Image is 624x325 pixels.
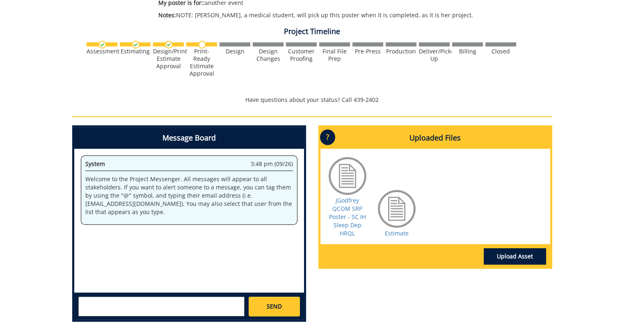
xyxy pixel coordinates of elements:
div: Closed [485,48,516,55]
a: Upload Asset [484,248,546,265]
div: Deliver/Pick-Up [419,48,450,62]
img: no [198,41,206,48]
img: checkmark [132,41,139,48]
p: NOTE: [PERSON_NAME], a medical student, will pick up this poster when it is completed, as it is h... [158,11,480,19]
span: SEND [267,302,282,311]
div: Estimating [120,48,151,55]
h4: Message Board [74,127,304,149]
div: Production [386,48,416,55]
span: Notes: [158,11,176,19]
h4: Project Timeline [72,28,552,36]
div: Customer Proofing [286,48,317,62]
a: SEND [249,297,299,316]
a: Estimate [385,229,409,237]
span: System [85,160,105,168]
img: checkmark [98,41,106,48]
div: Final File Prep [319,48,350,62]
div: Design/Print Estimate Approval [153,48,184,70]
textarea: messageToSend [78,297,245,316]
div: Print-Ready Estimate Approval [186,48,217,77]
a: JGodfrey QCOM SRP Poster - SC IH Sleep Dep HRQL [329,196,366,237]
div: Assessment [87,48,117,55]
p: ? [320,129,335,145]
div: Design Changes [253,48,283,62]
p: Welcome to the Project Messenger. All messages will appear to all stakeholders. If you want to al... [85,175,293,216]
div: Design [219,48,250,55]
img: checkmark [165,41,173,48]
p: Have questions about your status? Call 439-2402 [72,96,552,104]
div: Pre-Press [352,48,383,55]
div: Billing [452,48,483,55]
span: 3:48 pm (09/26) [251,160,293,168]
h4: Uploaded Files [320,127,550,149]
